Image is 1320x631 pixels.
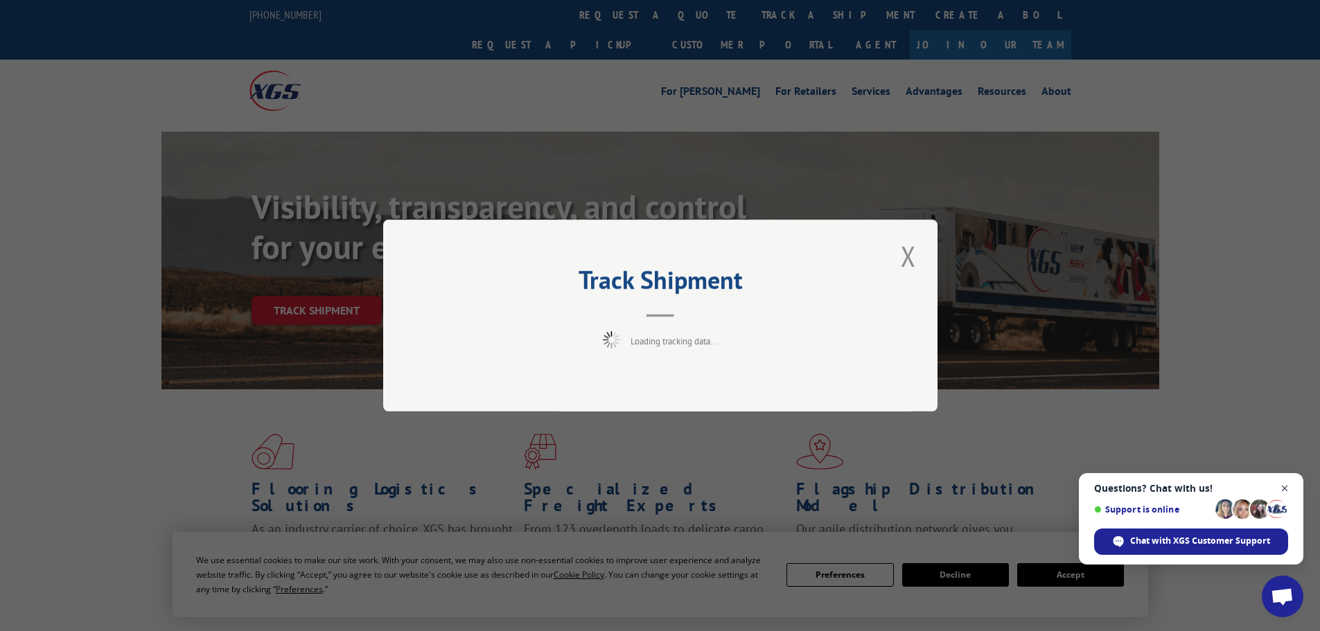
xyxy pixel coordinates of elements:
span: Chat with XGS Customer Support [1130,535,1270,547]
a: Open chat [1262,576,1303,617]
h2: Track Shipment [452,270,868,296]
span: Chat with XGS Customer Support [1094,528,1288,555]
img: xgs-loading [603,331,620,348]
span: Support is online [1094,504,1211,515]
span: Questions? Chat with us! [1094,483,1288,494]
button: Close modal [897,237,920,275]
span: Loading tracking data... [631,335,718,347]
